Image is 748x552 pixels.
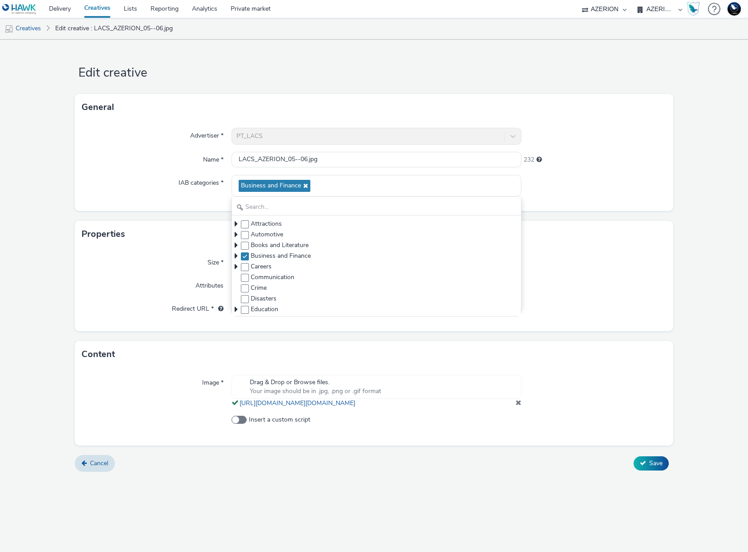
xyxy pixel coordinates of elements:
label: Advertiser * [187,128,227,140]
span: Attractions [251,219,282,228]
a: Cancel [75,455,115,472]
a: Hawk Academy [687,2,703,16]
a: [URL][DOMAIN_NAME][DOMAIN_NAME] [240,399,359,407]
h1: Edit creative [75,65,673,81]
span: Disasters [251,294,276,303]
img: undefined Logo [2,4,37,15]
span: Cancel [90,459,108,467]
div: URL will be used as a validation URL with some SSPs and it will be the redirection URL of your cr... [214,304,224,313]
img: Support Hawk [728,2,741,16]
span: Entertainment [251,316,290,325]
input: url... [232,301,521,317]
label: Redirect URL * [168,301,227,313]
span: Insert a custom script [249,415,310,424]
h3: Content [81,348,115,361]
span: Business and Finance [251,252,311,260]
label: Attributes [192,278,227,290]
span: Crime [251,284,267,292]
input: Search... [232,200,521,215]
label: Size * [204,255,227,267]
img: Hawk Academy [687,2,700,16]
span: Careers [251,262,272,271]
a: Edit creative : LACS_AZERION_05--06.jpg [51,18,177,39]
h3: Properties [81,227,125,241]
span: Drag & Drop or Browse files. [250,378,381,387]
span: Save [649,459,663,467]
label: Image * [199,375,227,387]
span: Automotive [251,230,283,239]
img: mobile [4,24,13,33]
span: Business and Finance [241,182,301,190]
div: Maximum 255 characters [537,155,542,164]
label: IAB categories * [175,175,227,187]
span: 232 [524,155,534,164]
span: Your image should be in .jpg, .png or .gif format [250,387,381,396]
span: Education [251,305,278,314]
span: Communication [251,273,294,282]
span: Books and Literature [251,241,309,250]
button: Save [634,456,669,471]
input: Name [232,152,521,167]
label: Name * [199,152,227,164]
h3: General [81,101,114,114]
